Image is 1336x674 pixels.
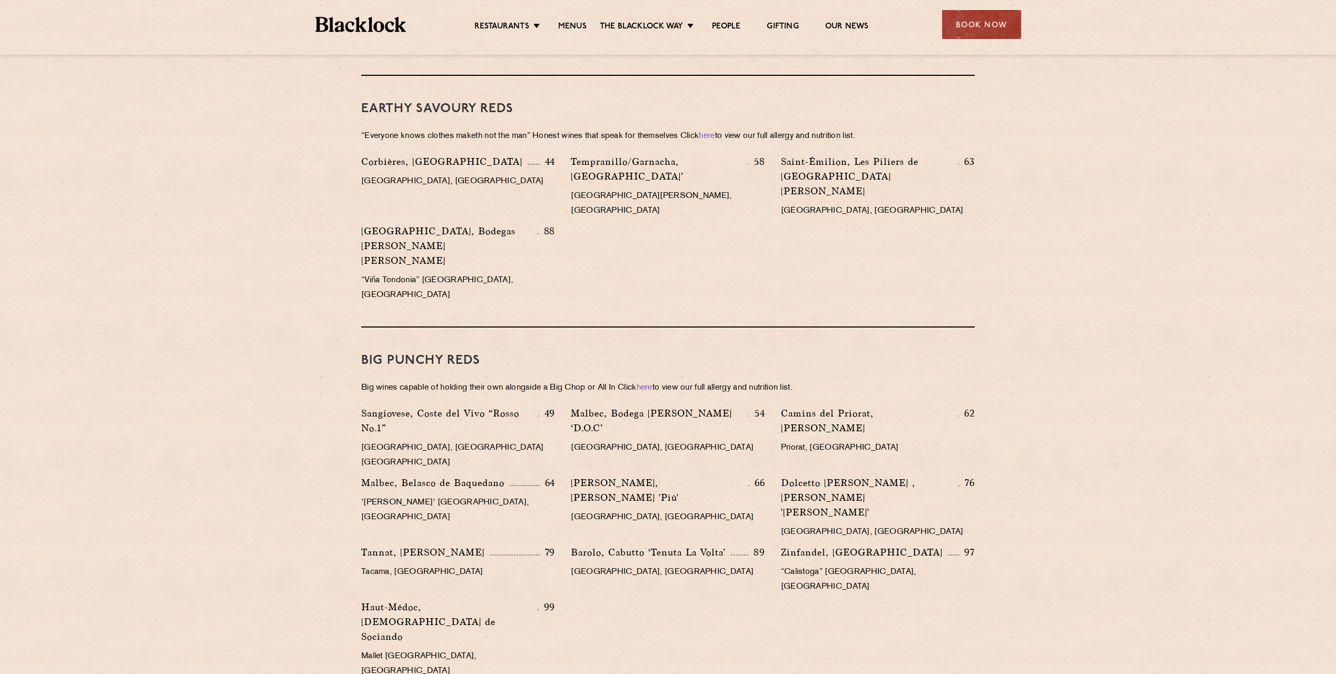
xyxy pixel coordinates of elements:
[540,546,556,559] p: 79
[361,354,975,368] h3: BIG PUNCHY REDS
[781,525,975,540] p: [GEOGRAPHIC_DATA], [GEOGRAPHIC_DATA]
[825,22,869,33] a: Our News
[361,441,555,470] p: [GEOGRAPHIC_DATA], [GEOGRAPHIC_DATA] [GEOGRAPHIC_DATA]
[539,407,556,420] p: 49
[361,224,538,268] p: [GEOGRAPHIC_DATA], Bodegas [PERSON_NAME] [PERSON_NAME]
[361,129,975,144] p: “Everyone knows clothes maketh not the man” Honest wines that speak for themselves Click to view ...
[571,565,765,580] p: [GEOGRAPHIC_DATA], [GEOGRAPHIC_DATA]
[781,204,975,219] p: [GEOGRAPHIC_DATA], [GEOGRAPHIC_DATA]
[781,406,958,435] p: Camins del Priorat, [PERSON_NAME]
[942,10,1021,39] div: Book Now
[959,476,975,490] p: 76
[767,22,798,33] a: Gifting
[781,475,959,520] p: Dolcetto [PERSON_NAME] , [PERSON_NAME] '[PERSON_NAME]'
[558,22,587,33] a: Menus
[539,224,556,238] p: 88
[361,600,538,644] p: Haut-Médoc, [DEMOGRAPHIC_DATA] de Sociando
[748,546,765,559] p: 89
[571,545,731,560] p: Barolo, Cabutto ‘Tenuta La Volta’
[474,22,529,33] a: Restaurants
[959,407,975,420] p: 62
[781,154,958,199] p: Saint-Émilion, Les Piliers de [GEOGRAPHIC_DATA][PERSON_NAME]
[361,475,510,490] p: Malbec, Belasco de Baquedano
[600,22,683,33] a: The Blacklock Way
[361,174,555,189] p: [GEOGRAPHIC_DATA], [GEOGRAPHIC_DATA]
[361,154,528,169] p: Corbières, [GEOGRAPHIC_DATA]
[571,406,748,435] p: Malbec, Bodega [PERSON_NAME] ‘D.O.C’
[361,273,555,303] p: “Viña Tondonia” [GEOGRAPHIC_DATA], [GEOGRAPHIC_DATA]
[571,475,748,505] p: [PERSON_NAME], [PERSON_NAME] 'Più'
[781,545,948,560] p: Zinfandel, [GEOGRAPHIC_DATA]
[571,510,765,525] p: [GEOGRAPHIC_DATA], [GEOGRAPHIC_DATA]
[571,154,748,184] p: Tempranillo/Garnacha, [GEOGRAPHIC_DATA]’
[959,546,975,559] p: 97
[571,189,765,219] p: [GEOGRAPHIC_DATA][PERSON_NAME], [GEOGRAPHIC_DATA]
[540,155,556,168] p: 44
[781,441,975,455] p: Priorat, [GEOGRAPHIC_DATA]
[571,441,765,455] p: [GEOGRAPHIC_DATA], [GEOGRAPHIC_DATA]
[749,476,765,490] p: 66
[361,565,555,580] p: Tacama, [GEOGRAPHIC_DATA]
[315,17,407,32] img: BL_Textured_Logo-footer-cropped.svg
[749,407,765,420] p: 54
[361,495,555,525] p: '[PERSON_NAME]' [GEOGRAPHIC_DATA], [GEOGRAPHIC_DATA]
[959,155,975,168] p: 63
[749,155,765,168] p: 58
[361,545,490,560] p: Tannat, [PERSON_NAME]
[361,102,975,116] h3: EARTHY SAVOURY REDS
[540,476,556,490] p: 64
[781,565,975,594] p: “Calistoga” [GEOGRAPHIC_DATA], [GEOGRAPHIC_DATA]
[361,381,975,395] p: Big wines capable of holding their own alongside a Big Chop or All In Click to view our full alle...
[539,600,556,614] p: 99
[712,22,740,33] a: People
[361,406,538,435] p: Sangiovese, Coste del Vivo “Rosso No.1”
[699,132,715,140] a: here
[637,384,652,392] a: here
